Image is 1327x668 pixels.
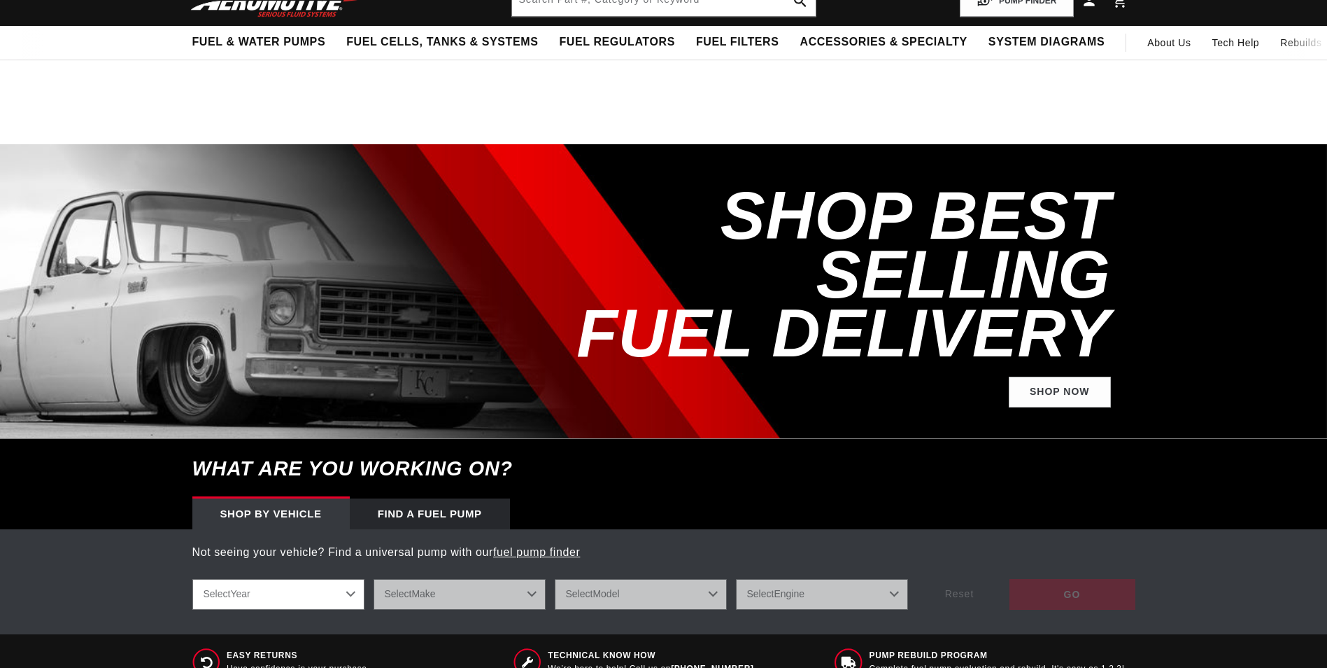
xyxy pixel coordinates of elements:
h2: SHOP BEST SELLING FUEL DELIVERY [513,186,1111,363]
div: Shop by vehicle [192,499,350,529]
a: Shop Now [1009,377,1111,408]
span: Tech Help [1212,35,1260,50]
summary: Accessories & Specialty [790,26,978,59]
span: System Diagrams [988,35,1105,50]
summary: Tech Help [1202,26,1270,60]
select: Year [192,579,364,610]
span: Fuel Cells, Tanks & Systems [346,35,538,50]
span: About Us [1147,37,1191,48]
span: Accessories & Specialty [800,35,967,50]
span: Pump Rebuild program [870,650,1125,662]
summary: Fuel Filters [686,26,790,59]
span: Fuel & Water Pumps [192,35,326,50]
summary: System Diagrams [978,26,1115,59]
span: Rebuilds [1280,35,1321,50]
select: Model [555,579,727,610]
summary: Fuel & Water Pumps [182,26,336,59]
summary: Fuel Regulators [548,26,685,59]
span: Fuel Filters [696,35,779,50]
a: About Us [1137,26,1201,60]
h6: What are you working on? [157,439,1170,499]
select: Make [374,579,546,610]
p: Not seeing your vehicle? Find a universal pump with our [192,543,1135,562]
span: Technical Know How [548,650,753,662]
span: Easy Returns [227,650,370,662]
summary: Fuel Cells, Tanks & Systems [336,26,548,59]
span: Fuel Regulators [559,35,674,50]
a: fuel pump finder [493,546,580,558]
div: Find a Fuel Pump [350,499,510,529]
select: Engine [736,579,908,610]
